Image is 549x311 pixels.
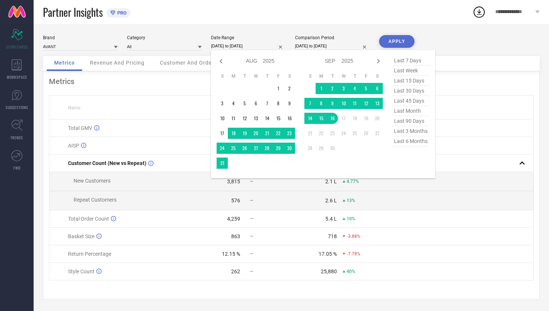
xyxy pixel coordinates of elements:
[349,83,360,94] td: Thu Sep 04 2025
[347,234,360,239] span: -3.88%
[349,73,360,79] th: Thursday
[228,73,239,79] th: Monday
[392,66,429,76] span: last week
[239,73,250,79] th: Tuesday
[392,86,429,96] span: last 30 days
[228,113,239,124] td: Mon Aug 11 2025
[68,160,146,166] span: Customer Count (New vs Repeat)
[68,216,109,222] span: Total Order Count
[68,105,80,111] span: Name
[316,128,327,139] td: Mon Sep 22 2025
[316,113,327,124] td: Mon Sep 15 2025
[372,98,383,109] td: Sat Sep 13 2025
[360,73,372,79] th: Friday
[472,5,486,19] div: Open download list
[392,96,429,106] span: last 45 days
[250,216,253,221] span: —
[392,136,429,146] span: last 6 months
[273,73,284,79] th: Friday
[43,4,103,20] span: Partner Insights
[217,143,228,154] td: Sun Aug 24 2025
[295,42,370,50] input: Select comparison period
[273,143,284,154] td: Fri Aug 29 2025
[372,128,383,139] td: Sat Sep 27 2025
[227,178,240,184] div: 3,815
[338,73,349,79] th: Wednesday
[347,269,355,274] span: 40%
[327,143,338,154] td: Tue Sep 30 2025
[349,128,360,139] td: Thu Sep 25 2025
[217,98,228,109] td: Sun Aug 03 2025
[372,113,383,124] td: Sat Sep 20 2025
[316,73,327,79] th: Monday
[74,178,111,184] span: New Customers
[316,83,327,94] td: Mon Sep 01 2025
[327,128,338,139] td: Tue Sep 23 2025
[228,143,239,154] td: Mon Aug 25 2025
[347,216,355,221] span: 10%
[222,251,240,257] div: 12.15 %
[239,143,250,154] td: Tue Aug 26 2025
[284,128,295,139] td: Sat Aug 23 2025
[316,143,327,154] td: Mon Sep 29 2025
[68,125,92,131] span: Total GMV
[273,128,284,139] td: Fri Aug 22 2025
[316,98,327,109] td: Mon Sep 08 2025
[13,165,21,171] span: FWD
[284,113,295,124] td: Sat Aug 16 2025
[347,251,360,256] span: -7.78%
[231,198,240,203] div: 576
[295,35,370,40] div: Comparison Period
[327,113,338,124] td: Tue Sep 16 2025
[273,113,284,124] td: Fri Aug 15 2025
[250,234,253,239] span: —
[372,73,383,79] th: Saturday
[231,268,240,274] div: 262
[228,98,239,109] td: Mon Aug 04 2025
[327,83,338,94] td: Tue Sep 02 2025
[43,35,118,40] div: Brand
[211,35,286,40] div: Date Range
[360,113,372,124] td: Fri Sep 19 2025
[273,98,284,109] td: Fri Aug 08 2025
[325,216,337,222] div: 5.4 L
[261,73,273,79] th: Thursday
[6,105,28,110] span: SUGGESTIONS
[250,73,261,79] th: Wednesday
[338,113,349,124] td: Wed Sep 17 2025
[321,268,337,274] div: 25,880
[273,83,284,94] td: Fri Aug 01 2025
[250,179,253,184] span: —
[250,198,253,203] span: —
[261,98,273,109] td: Thu Aug 07 2025
[217,158,228,169] td: Sun Aug 31 2025
[392,106,429,116] span: last month
[211,42,286,50] input: Select date range
[217,73,228,79] th: Sunday
[360,98,372,109] td: Fri Sep 12 2025
[231,233,240,239] div: 863
[68,233,94,239] span: Basket Size
[217,57,226,66] div: Previous month
[115,10,127,16] span: PRO
[228,128,239,139] td: Mon Aug 18 2025
[227,216,240,222] div: 4,259
[68,268,94,274] span: Style Count
[284,143,295,154] td: Sat Aug 30 2025
[338,98,349,109] td: Wed Sep 10 2025
[304,98,316,109] td: Sun Sep 07 2025
[250,113,261,124] td: Wed Aug 13 2025
[327,98,338,109] td: Tue Sep 09 2025
[250,143,261,154] td: Wed Aug 27 2025
[349,113,360,124] td: Thu Sep 18 2025
[250,251,253,256] span: —
[284,98,295,109] td: Sat Aug 09 2025
[325,198,337,203] div: 2.6 L
[74,197,117,203] span: Repeat Customers
[392,126,429,136] span: last 3 months
[349,98,360,109] td: Thu Sep 11 2025
[261,113,273,124] td: Thu Aug 14 2025
[347,179,359,184] span: 4.77%
[304,113,316,124] td: Sun Sep 14 2025
[372,83,383,94] td: Sat Sep 06 2025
